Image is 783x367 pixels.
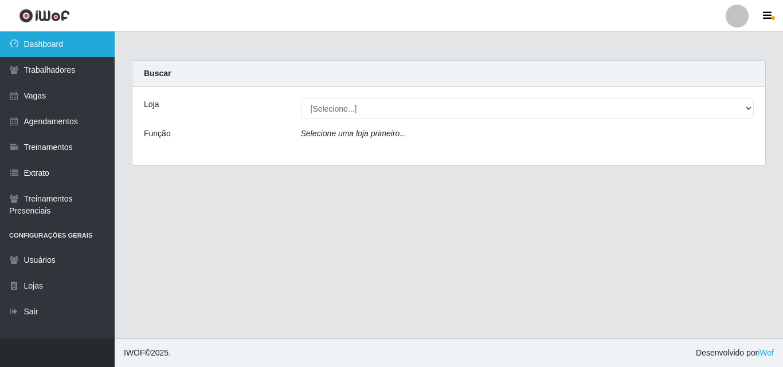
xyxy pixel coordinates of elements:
span: Desenvolvido por [696,347,774,359]
strong: Buscar [144,69,171,78]
span: © 2025 . [124,347,171,359]
img: CoreUI Logo [19,9,70,23]
a: iWof [758,348,774,357]
label: Função [144,128,171,140]
i: Selecione uma loja primeiro... [301,129,406,138]
span: IWOF [124,348,145,357]
label: Loja [144,98,159,111]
